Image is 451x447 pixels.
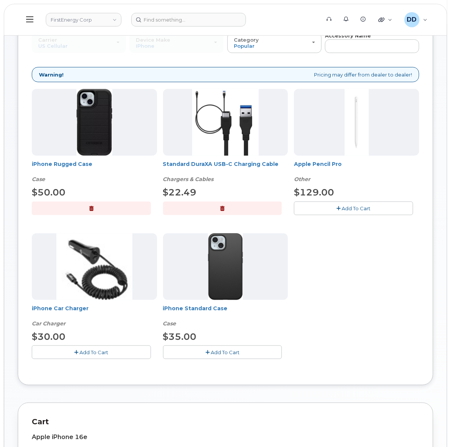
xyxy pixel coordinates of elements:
[342,205,371,211] span: Add To Cart
[131,13,246,27] input: Find something...
[418,414,445,441] iframe: Messenger Launcher
[32,417,419,428] p: Cart
[373,12,398,27] div: Quicklinks
[294,202,413,215] button: Add To Cart
[399,12,433,27] div: David Davis
[208,233,243,300] img: Symmetry.jpg
[234,43,255,49] span: Popular
[211,349,239,355] span: Add To Cart
[234,37,259,43] span: Category
[79,349,108,355] span: Add To Cart
[294,160,419,183] div: Apple Pencil Pro
[163,161,279,167] a: Standard DuraXA USB-C Charging Cable
[32,345,151,359] button: Add To Cart
[163,345,282,359] button: Add To Cart
[163,305,228,312] a: iPhone Standard Case
[227,33,322,53] button: Category Popular
[163,176,214,183] em: Chargers & Cables
[32,305,157,327] div: iPhone Car Charger
[32,331,65,342] span: $30.00
[294,176,310,183] em: Other
[32,320,65,327] em: Car Charger
[32,160,157,183] div: iPhone Rugged Case
[32,305,89,312] a: iPhone Car Charger
[192,89,259,156] img: ChargeCable.jpg
[39,71,64,78] strong: Warning!
[32,67,419,83] div: Pricing may differ from dealer to dealer!
[407,15,417,24] span: DD
[76,89,112,156] img: Defender.jpg
[163,320,176,327] em: Case
[325,33,371,39] strong: Accessory Name
[294,187,334,198] span: $129.00
[163,160,288,183] div: Standard DuraXA USB-C Charging Cable
[32,176,45,183] em: Case
[163,305,288,327] div: iPhone Standard Case
[294,161,342,167] a: Apple Pencil Pro
[32,434,419,441] div: Apple iPhone 16e
[32,187,65,198] span: $50.00
[345,89,369,156] img: PencilPro.jpg
[163,331,197,342] span: $35.00
[46,13,121,27] a: FirstEnergy Corp
[32,161,92,167] a: iPhone Rugged Case
[163,187,197,198] span: $22.49
[56,233,132,300] img: iphonesecg.jpg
